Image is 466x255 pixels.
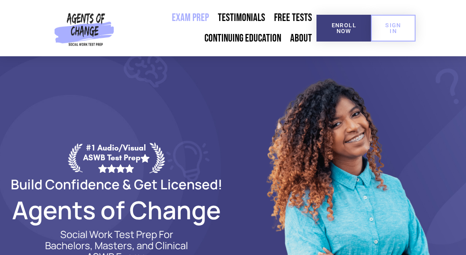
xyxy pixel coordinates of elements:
[316,15,371,42] a: Enroll Now
[200,28,286,49] a: Continuing Education
[385,22,401,34] span: SIGN IN
[83,143,150,173] div: #1 Audio/Visual ASWB Test Prep
[286,28,316,49] a: About
[331,22,357,34] span: Enroll Now
[270,8,316,28] a: Free Tests
[117,8,317,49] nav: Menu
[213,8,270,28] a: Testimonials
[371,15,416,42] a: SIGN IN
[167,8,213,28] a: Exam Prep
